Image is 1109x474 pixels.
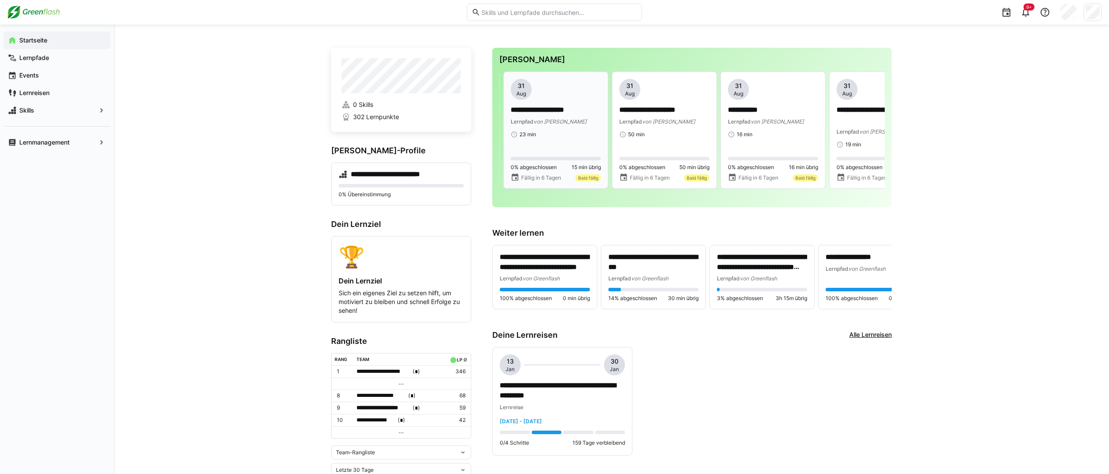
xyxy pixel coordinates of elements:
span: Lernpfad [500,275,523,282]
span: 15 min übrig [572,164,601,171]
span: von Greenflash [631,275,668,282]
span: 0% abgeschlossen [728,164,774,171]
span: von [PERSON_NAME] [859,128,912,135]
span: 0 min übrig [889,295,916,302]
span: 13 [507,357,514,366]
h3: [PERSON_NAME]-Profile [331,146,471,156]
div: Bald fällig [684,174,710,181]
span: Fällig in 6 Tagen [847,174,887,181]
span: 3% abgeschlossen [717,295,763,302]
p: 9 [337,404,350,411]
span: Fällig in 6 Tagen [521,174,561,181]
p: 68 [448,392,466,399]
span: 3h 15m übrig [776,295,807,302]
h3: Weiter lernen [492,228,892,238]
span: 30 [611,357,618,366]
span: von Greenflash [848,265,886,272]
span: Lernpfad [608,275,631,282]
span: Lernpfad [826,265,848,272]
span: 31 [518,81,525,90]
span: Jan [506,366,515,373]
span: 19 min [845,141,861,148]
span: 100% abgeschlossen [826,295,878,302]
span: ( ) [413,403,420,413]
p: 42 [448,417,466,424]
a: Alle Lernreisen [849,330,892,340]
span: von Greenflash [523,275,560,282]
p: 346 [448,368,466,375]
span: Lernpfad [717,275,740,282]
span: Aug [734,90,743,97]
div: Rang [335,357,348,362]
h3: Rangliste [331,336,471,346]
span: Aug [516,90,526,97]
span: Aug [842,90,852,97]
div: Bald fällig [793,174,818,181]
span: 16 min [737,131,752,138]
span: Lernpfad [619,118,642,125]
span: 30 min übrig [668,295,699,302]
p: 59 [448,404,466,411]
span: 31 [626,81,633,90]
span: Lernpfad [511,118,533,125]
span: 31 [735,81,742,90]
span: 31 [844,81,851,90]
p: 10 [337,417,350,424]
a: 0 Skills [342,100,461,109]
span: Fällig in 6 Tagen [630,174,670,181]
span: von [PERSON_NAME] [533,118,586,125]
span: Lernpfad [728,118,751,125]
div: LP [457,357,462,362]
h3: [PERSON_NAME] [499,55,885,64]
span: 100% abgeschlossen [500,295,552,302]
p: 0/4 Schritte [500,439,529,446]
p: 1 [337,368,350,375]
span: 302 Lernpunkte [353,113,399,121]
span: Jan [610,366,619,373]
span: 0 Skills [353,100,373,109]
span: Fällig in 6 Tagen [738,174,778,181]
h3: Deine Lernreisen [492,330,558,340]
span: 0% abgeschlossen [837,164,883,171]
p: 8 [337,392,350,399]
div: 🏆 [339,244,464,269]
span: 50 min [628,131,645,138]
span: Aug [625,90,635,97]
span: [DATE] - [DATE] [500,418,542,424]
div: Team [357,357,370,362]
input: Skills und Lernpfade durchsuchen… [480,8,637,16]
span: ( ) [408,391,416,400]
h3: Dein Lernziel [331,219,471,229]
span: 0% abgeschlossen [619,164,665,171]
span: ( ) [398,416,406,425]
span: 0 min übrig [563,295,590,302]
span: 50 min übrig [679,164,710,171]
span: von [PERSON_NAME] [642,118,695,125]
span: Team-Rangliste [336,449,375,456]
span: von Greenflash [740,275,777,282]
span: ( ) [413,367,420,376]
span: 0% abgeschlossen [511,164,557,171]
div: Bald fällig [576,174,601,181]
a: ø [463,355,467,363]
span: 14% abgeschlossen [608,295,657,302]
span: Lernreise [500,404,523,410]
span: 9+ [1026,4,1032,10]
p: Sich ein eigenes Ziel zu setzen hilft, um motiviert zu bleiben und schnell Erfolge zu sehen! [339,289,464,315]
span: Letzte 30 Tage [336,467,374,474]
span: von [PERSON_NAME] [751,118,804,125]
p: 159 Tage verbleibend [572,439,625,446]
span: 23 min [519,131,536,138]
span: 16 min übrig [789,164,818,171]
h4: Dein Lernziel [339,276,464,285]
p: 0% Übereinstimmung [339,191,464,198]
span: Lernpfad [837,128,859,135]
